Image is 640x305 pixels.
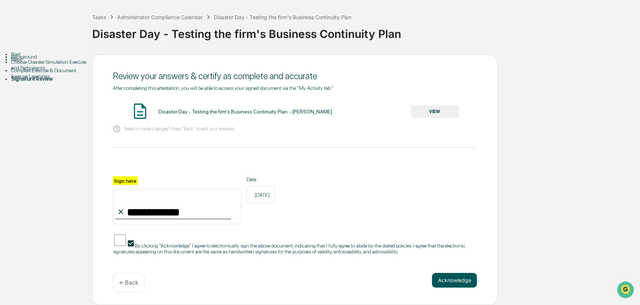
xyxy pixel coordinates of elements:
[113,243,465,255] span: By clicking "Acknowledge" I agree to electronically sign the above document, indicating that I fu...
[432,273,477,288] button: Acknowledge
[113,85,333,91] span: After completing this attestation, you will be able to access your signed document via the "My Ac...
[52,125,89,130] a: Powered byPylon
[15,107,46,114] span: Data Lookup
[616,281,636,301] iframe: Open customer support
[11,67,92,79] div: Complete Exercise & Document Exercise Learnings
[92,14,106,20] div: Tasks
[119,279,138,286] p: ← Back
[4,104,49,117] a: 🔎Data Lookup
[247,176,275,182] label: Date
[7,15,134,27] p: How can we help?
[117,14,203,20] div: Administrator Compliance Calendar
[92,21,636,41] div: Disaster Day - Testing the firm's Business Continuity Plan
[114,233,126,248] input: By clicking "Acknowledge" I agree to electronically sign the above document, indicating that I fu...
[411,105,459,118] button: VIEW
[247,186,275,203] div: [DATE]
[131,102,149,120] img: Document Icon
[11,54,92,60] div: Background
[124,126,234,132] p: Need to make changes? Press "Back" to edit your answers
[7,56,21,70] img: 1746055101610-c473b297-6a78-478c-a979-82029cc54cd1
[125,59,134,67] button: Start new chat
[11,59,92,71] div: Choose Disaster Simulation Exercise and Participants
[61,93,91,100] span: Attestations
[11,51,92,57] div: Start
[159,109,332,115] div: Disaster Day - Testing the firm's Business Continuity Plan - [PERSON_NAME]
[113,71,477,81] div: Review your answers & certify as complete and accurate
[73,125,89,130] span: Pylon
[15,93,48,100] span: Preclearance
[11,56,92,62] div: Steps
[7,108,13,113] div: 🔎
[25,56,121,64] div: Start new chat
[113,176,138,185] label: Sign here
[4,90,51,103] a: 🖐️Preclearance
[51,90,94,103] a: 🗄️Attestations
[11,76,92,82] div: Signature Review
[214,14,352,20] div: Disaster Day - Testing the firm's Business Continuity Plan
[25,64,93,70] div: We're available if you need us!
[53,94,59,99] div: 🗄️
[7,94,13,99] div: 🖐️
